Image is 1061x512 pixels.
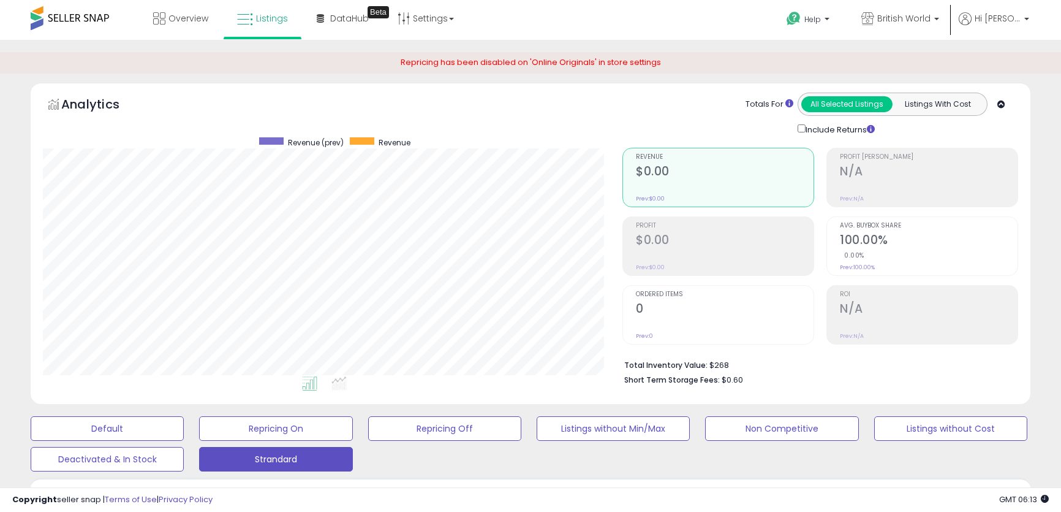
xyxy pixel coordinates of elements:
[999,494,1049,505] span: 2025-09-16 06:13 GMT
[159,494,213,505] a: Privacy Policy
[840,233,1018,250] h2: 100.00%
[12,494,57,505] strong: Copyright
[636,264,665,271] small: Prev: $0.00
[801,96,893,112] button: All Selected Listings
[705,416,858,441] button: Non Competitive
[636,154,814,161] span: Revenue
[288,137,344,148] span: Revenue (prev)
[722,374,743,386] span: $0.60
[199,447,352,472] button: Strandard
[31,447,184,472] button: Deactivated & In Stock
[636,302,814,318] h2: 0
[840,291,1018,298] span: ROI
[874,416,1027,441] button: Listings without Cost
[959,12,1029,40] a: Hi [PERSON_NAME]
[636,164,814,181] h2: $0.00
[877,12,931,25] span: British World
[786,11,801,26] i: Get Help
[892,96,983,112] button: Listings With Cost
[31,416,184,441] button: Default
[840,302,1018,318] h2: N/A
[636,233,814,250] h2: $0.00
[636,332,653,340] small: Prev: 0
[368,416,521,441] button: Repricing Off
[61,96,143,116] h5: Analytics
[330,12,369,25] span: DataHub
[804,14,821,25] span: Help
[401,56,661,68] span: Repricing has been disabled on 'Online Originals' in store settings
[636,195,665,202] small: Prev: $0.00
[105,494,157,505] a: Terms of Use
[636,223,814,229] span: Profit
[840,154,1018,161] span: Profit [PERSON_NAME]
[624,375,720,385] b: Short Term Storage Fees:
[537,416,690,441] button: Listings without Min/Max
[788,122,889,136] div: Include Returns
[840,164,1018,181] h2: N/A
[840,195,864,202] small: Prev: N/A
[840,251,864,260] small: 0.00%
[777,2,842,40] a: Help
[746,99,793,110] div: Totals For
[840,264,875,271] small: Prev: 100.00%
[840,223,1018,229] span: Avg. Buybox Share
[636,291,814,298] span: Ordered Items
[975,12,1021,25] span: Hi [PERSON_NAME]
[379,137,410,148] span: Revenue
[168,12,208,25] span: Overview
[624,357,1009,372] li: $268
[199,416,352,441] button: Repricing On
[624,360,708,370] b: Total Inventory Value:
[840,332,864,340] small: Prev: N/A
[12,494,213,506] div: seller snap | |
[256,12,288,25] span: Listings
[368,6,389,18] div: Tooltip anchor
